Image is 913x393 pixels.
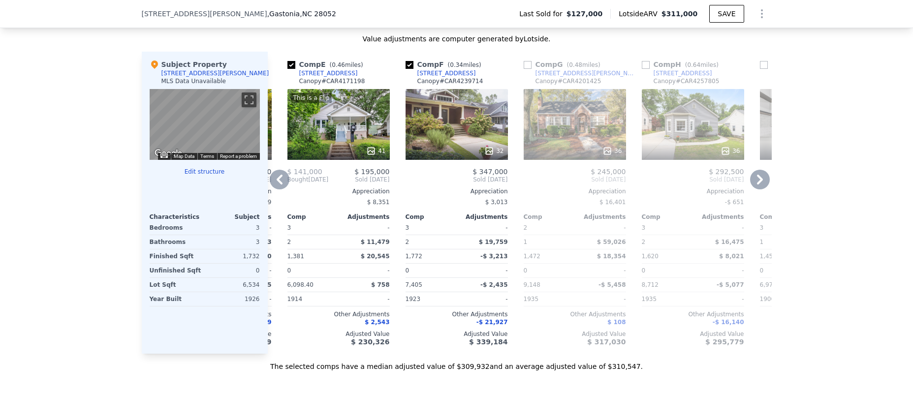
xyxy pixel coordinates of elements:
[142,9,267,19] span: [STREET_ADDRESS][PERSON_NAME]
[760,253,777,260] span: 1,459
[479,239,508,245] span: $ 19,759
[300,10,336,18] span: , NC 28052
[406,69,476,77] a: [STREET_ADDRESS]
[339,213,390,221] div: Adjustments
[752,4,772,24] button: Show Options
[406,310,508,318] div: Other Adjustments
[328,176,389,183] span: Sold [DATE]
[760,213,811,221] div: Comp
[287,187,390,195] div: Appreciation
[760,235,809,249] div: 1
[267,9,336,19] span: , Gastonia
[642,267,646,274] span: 0
[459,221,508,235] div: -
[444,61,485,68] span: ( miles)
[361,239,390,245] span: $ 11,479
[577,264,626,277] div: -
[721,146,740,156] div: 36
[417,69,476,77] div: [STREET_ADDRESS]
[161,69,269,77] div: [STREET_ADDRESS][PERSON_NAME]
[205,213,260,221] div: Subject
[760,330,862,338] div: Adjusted Value
[207,249,260,263] div: 1,732
[287,69,358,77] a: [STREET_ADDRESS]
[371,281,390,288] span: $ 758
[760,187,862,195] div: Appreciation
[287,176,329,183] div: [DATE]
[152,147,185,160] a: Open this area in Google Maps (opens a new window)
[484,146,504,156] div: 32
[287,168,322,176] span: $ 141,000
[152,147,185,160] img: Google
[642,187,744,195] div: Appreciation
[719,253,744,260] span: $ 8,021
[709,5,744,23] button: SAVE
[524,235,573,249] div: 1
[341,292,390,306] div: -
[681,61,723,68] span: ( miles)
[642,60,723,69] div: Comp H
[150,221,203,235] div: Bedrooms
[524,292,573,306] div: 1935
[760,310,862,318] div: Other Adjustments
[642,224,646,231] span: 3
[406,253,422,260] span: 1,772
[524,281,540,288] span: 9,148
[607,319,626,326] span: $ 108
[459,292,508,306] div: -
[717,281,744,288] span: -$ 5,077
[406,267,409,274] span: 0
[535,69,638,77] div: [STREET_ADDRESS][PERSON_NAME]
[591,168,626,176] span: $ 245,000
[725,199,744,206] span: -$ 651
[406,213,457,221] div: Comp
[150,60,227,69] div: Subject Property
[299,77,365,85] div: Canopy # CAR4171198
[760,267,764,274] span: 0
[695,221,744,235] div: -
[472,168,507,176] span: $ 347,000
[207,278,260,292] div: 6,534
[341,221,390,235] div: -
[577,292,626,306] div: -
[485,199,508,206] span: $ 3,013
[406,235,455,249] div: 2
[406,292,455,306] div: 1923
[602,146,622,156] div: 36
[642,310,744,318] div: Other Adjustments
[642,176,744,183] span: Sold [DATE]
[150,235,203,249] div: Bathrooms
[150,249,203,263] div: Finished Sqft
[406,187,508,195] div: Appreciation
[150,264,203,277] div: Unfinished Sqft
[459,264,508,277] div: -
[524,60,604,69] div: Comp G
[351,338,389,346] span: $ 230,326
[361,253,390,260] span: $ 20,545
[597,239,626,245] span: $ 59,026
[220,153,257,159] a: Report a problem
[150,213,205,221] div: Characteristics
[524,224,528,231] span: 2
[709,168,744,176] span: $ 292,500
[150,278,203,292] div: Lot Sqft
[160,153,167,158] button: Keyboard shortcuts
[705,338,744,346] span: $ 295,779
[654,69,712,77] div: [STREET_ADDRESS]
[661,10,698,18] span: $311,000
[524,187,626,195] div: Appreciation
[524,213,575,221] div: Comp
[524,330,626,338] div: Adjusted Value
[287,292,337,306] div: 1914
[341,264,390,277] div: -
[519,9,567,19] span: Last Sold for
[642,253,659,260] span: 1,620
[287,60,367,69] div: Comp E
[597,253,626,260] span: $ 18,354
[161,77,226,85] div: MLS Data Unavailable
[715,239,744,245] span: $ 16,475
[760,69,830,77] a: [STREET_ADDRESS]
[150,89,260,160] div: Street View
[354,168,389,176] span: $ 195,000
[599,199,626,206] span: $ 16,401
